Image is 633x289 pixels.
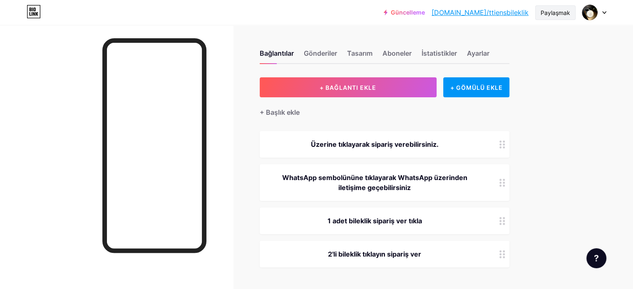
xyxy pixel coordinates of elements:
font: WhatsApp sembolününe tıklayarak WhatsApp üzerinden iletişime geçebilirsiniz [282,173,467,192]
font: İstatistikler [422,49,457,57]
font: Üzerine tıklayarak sipariş verebilirsiniz. [311,140,439,148]
font: 2'li bileklik tıklayın sipariş ver [328,250,421,258]
font: + BAĞLANTI EKLE [320,84,376,91]
font: Güncelleme [391,9,425,16]
font: [DOMAIN_NAME]/ttiensbileklik [432,8,529,17]
font: Gönderiler [304,49,337,57]
font: Aboneler [382,49,412,57]
img: ttiensbileklik [582,5,598,20]
font: Bağlantılar [260,49,294,57]
font: + GÖMÜLÜ EKLE [450,84,502,91]
font: 1 adet bileklik sipariş ver tıkla [328,217,422,225]
font: Tasarım [347,49,372,57]
button: + BAĞLANTI EKLE [260,77,437,97]
font: + Başlık ekle [260,108,300,116]
a: [DOMAIN_NAME]/ttiensbileklik [432,7,529,17]
font: Ayarlar [467,49,489,57]
font: Paylaşmak [541,9,570,16]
